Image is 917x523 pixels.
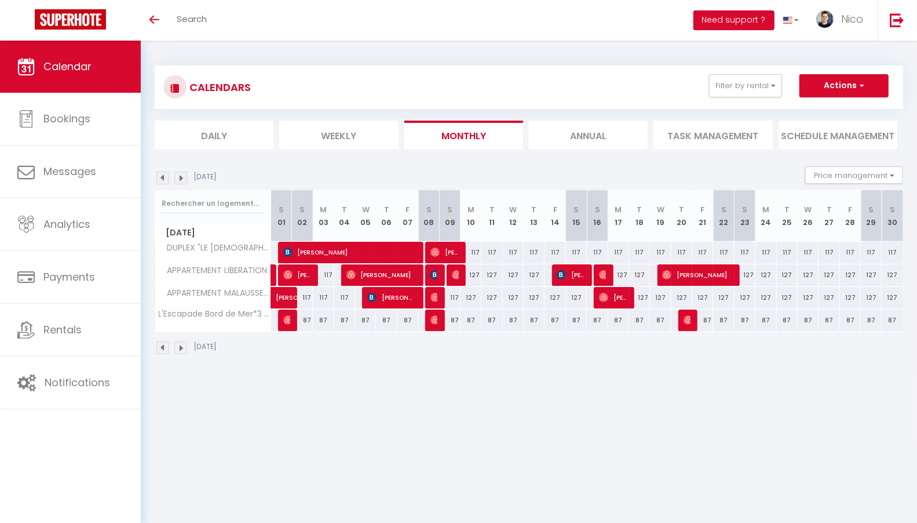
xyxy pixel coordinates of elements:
div: 127 [461,287,481,308]
th: 28 [840,190,861,242]
div: 117 [629,242,650,263]
img: Super Booking [35,9,106,30]
span: Analytics [43,217,90,231]
div: 117 [798,242,819,263]
abbr: T [342,204,347,215]
th: 08 [418,190,439,242]
abbr: S [869,204,874,215]
div: 127 [882,264,903,286]
button: Filter by rental [709,74,782,97]
div: 127 [629,264,650,286]
li: Daily [155,121,273,149]
p: [DATE] [194,342,216,353]
div: 87 [713,310,734,331]
div: 127 [798,264,819,286]
th: 15 [566,190,587,242]
div: 87 [861,310,882,331]
span: L'Escapade Bord de Mer*3 Pièces GOLFE-[PERSON_NAME]* [157,310,273,318]
th: 09 [440,190,461,242]
div: 127 [481,264,502,286]
div: 117 [313,264,334,286]
div: 127 [735,287,755,308]
th: 21 [692,190,713,242]
span: [PERSON_NAME] [430,264,437,286]
span: Nico [841,12,863,26]
span: Bookings [43,111,90,126]
th: 06 [376,190,397,242]
th: 16 [587,190,608,242]
span: Ji-Eun Park [452,264,459,286]
th: 11 [481,190,502,242]
span: [PERSON_NAME] [276,281,302,303]
abbr: T [679,204,684,215]
abbr: S [426,204,432,215]
div: 127 [755,287,776,308]
div: 87 [608,310,629,331]
span: [PERSON_NAME] [430,309,437,331]
div: 117 [524,242,545,263]
th: 30 [882,190,903,242]
th: 05 [355,190,376,242]
abbr: S [742,204,747,215]
span: [DATE] [155,224,271,241]
div: 87 [798,310,819,331]
span: [PERSON_NAME] [557,264,584,286]
th: 13 [524,190,545,242]
abbr: F [405,204,410,215]
abbr: S [595,204,600,215]
th: 26 [798,190,819,242]
div: 127 [481,287,502,308]
div: 117 [566,242,587,263]
button: Need support ? [693,10,774,30]
button: Actions [799,74,889,97]
h3: CALENDARS [187,74,251,100]
abbr: W [509,204,517,215]
div: 127 [545,287,565,308]
div: 87 [587,310,608,331]
span: [PERSON_NAME] [599,264,606,286]
span: [PERSON_NAME] [662,264,732,286]
div: 87 [481,310,502,331]
div: 117 [481,242,502,263]
div: 87 [461,310,481,331]
abbr: M [762,204,769,215]
th: 03 [313,190,334,242]
div: 127 [777,287,798,308]
div: 87 [650,310,671,331]
div: 117 [777,242,798,263]
div: 87 [755,310,776,331]
div: 127 [629,287,650,308]
div: 117 [313,287,334,308]
span: Payments [43,270,95,284]
span: [PERSON_NAME] [346,264,416,286]
div: 87 [735,310,755,331]
abbr: S [447,204,452,215]
div: 117 [587,242,608,263]
div: 127 [882,287,903,308]
div: 87 [566,310,587,331]
li: Schedule Management [779,121,897,149]
img: logout [890,13,904,27]
div: 117 [461,242,481,263]
span: [PERSON_NAME] [684,309,691,331]
span: Messages [43,164,96,179]
div: 127 [650,287,671,308]
span: Notifications [45,375,110,390]
span: DUPLEX "LE [DEMOGRAPHIC_DATA]" [157,242,273,255]
abbr: T [532,204,537,215]
div: 117 [819,242,839,263]
span: APPARTEMENT MALAUSSENA [157,287,273,300]
span: [PERSON_NAME] Set [283,309,290,331]
div: 127 [777,264,798,286]
abbr: T [637,204,642,215]
div: 127 [503,287,524,308]
span: [PERSON_NAME] [430,286,437,308]
div: 87 [376,310,397,331]
div: 127 [566,287,587,308]
abbr: F [848,204,852,215]
th: 19 [650,190,671,242]
div: 87 [840,310,861,331]
div: 127 [503,264,524,286]
div: 87 [313,310,334,331]
abbr: S [573,204,579,215]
